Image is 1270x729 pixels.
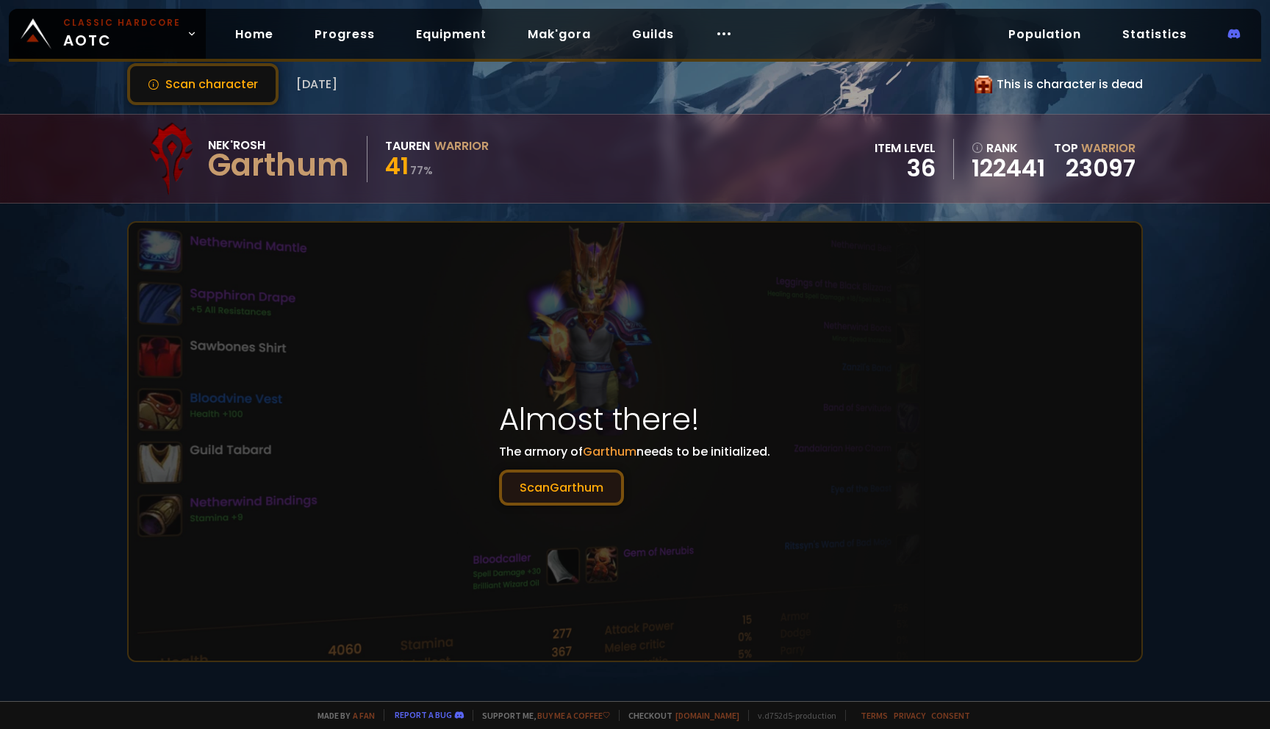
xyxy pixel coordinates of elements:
div: Nek'Rosh [208,136,349,154]
span: Checkout [619,710,739,721]
a: Statistics [1111,19,1199,49]
div: Garthum [208,154,349,176]
span: 41 [385,149,409,182]
div: Warrior [434,137,489,155]
a: [DOMAIN_NAME] [675,710,739,721]
a: Home [223,19,285,49]
div: This is character is dead [975,75,1143,93]
a: Mak'gora [516,19,603,49]
button: ScanGarthum [499,470,624,506]
div: Top [1054,139,1136,157]
a: Classic HardcoreAOTC [9,9,206,59]
span: [DATE] [296,75,337,93]
a: Consent [931,710,970,721]
a: Guilds [620,19,686,49]
button: Scan character [127,63,279,105]
a: Buy me a coffee [537,710,610,721]
a: Population [997,19,1093,49]
small: 77 % [410,163,433,178]
div: item level [875,139,936,157]
div: Tauren [385,137,430,155]
span: Garthum [583,443,636,460]
span: v. d752d5 - production [748,710,836,721]
a: 23097 [1066,151,1136,184]
a: 122441 [972,157,1045,179]
small: Classic Hardcore [63,16,181,29]
h1: Almost there! [499,396,770,442]
span: AOTC [63,16,181,51]
a: a fan [353,710,375,721]
span: Made by [309,710,375,721]
a: Progress [303,19,387,49]
a: Report a bug [395,709,452,720]
span: Support me, [473,710,610,721]
div: rank [972,139,1045,157]
span: Warrior [1081,140,1136,157]
a: Terms [861,710,888,721]
a: Equipment [404,19,498,49]
div: 36 [875,157,936,179]
a: Privacy [894,710,925,721]
p: The armory of needs to be initialized. [499,442,770,506]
